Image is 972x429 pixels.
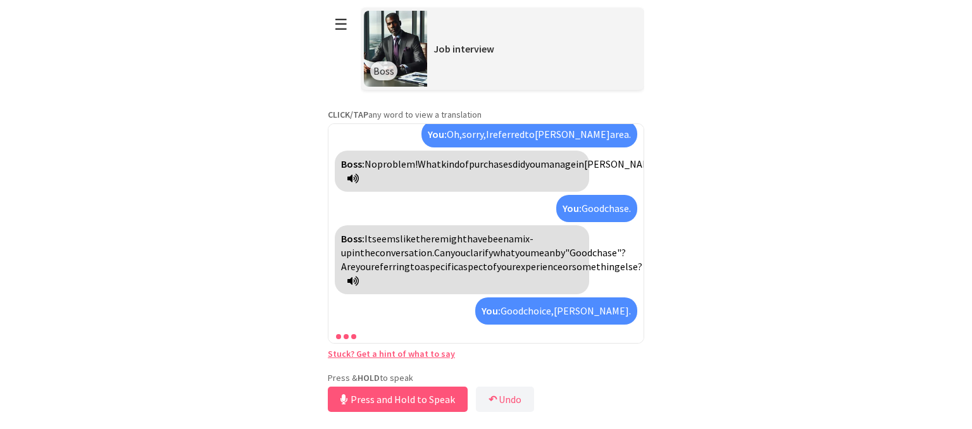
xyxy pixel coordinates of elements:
[501,304,523,317] span: Good
[610,128,631,140] span: area.
[328,109,368,120] strong: CLICK/TAP
[420,260,425,273] span: a
[487,260,497,273] span: of
[523,304,554,317] span: choice,
[434,246,451,259] span: Can
[459,158,469,170] span: of
[582,202,604,214] span: Good
[375,246,434,259] span: conversation.
[428,128,447,140] strong: You:
[328,109,644,120] p: any word to view a translation
[563,260,572,273] span: or
[356,260,371,273] span: you
[364,232,372,245] span: It
[525,128,535,140] span: to
[489,128,525,140] span: referred
[620,260,642,273] span: else?
[509,232,514,245] span: a
[328,8,354,40] button: ☰
[335,225,589,295] div: Click to translate
[341,158,364,170] strong: Boss:
[335,151,589,192] div: Click to translate
[540,158,576,170] span: manage
[487,232,509,245] span: been
[373,65,394,77] span: Boss
[416,232,440,245] span: there
[441,158,459,170] span: kind
[447,128,462,140] span: Oh,
[556,195,637,221] div: Click to translate
[513,158,525,170] span: did
[328,372,644,383] p: Press & to speak
[516,260,563,273] span: experience
[482,304,501,317] strong: You:
[364,158,377,170] span: No
[372,232,400,245] span: seems
[497,260,516,273] span: your
[371,260,410,273] span: referring
[360,246,375,259] span: the
[486,128,489,140] span: I
[358,372,380,383] strong: HOLD
[576,158,584,170] span: in
[352,246,360,259] span: in
[341,232,364,245] strong: Boss:
[458,260,487,273] span: aspect
[377,158,418,170] span: problem!
[475,297,637,324] div: Click to translate
[328,387,468,412] button: Press and Hold to Speak
[433,42,494,55] span: Job interview
[451,246,466,259] span: you
[535,128,610,140] span: [PERSON_NAME]
[476,387,534,412] button: ↶Undo
[440,232,467,245] span: might
[328,348,455,359] a: Stuck? Get a hint of what to say
[489,393,497,406] b: ↶
[554,304,631,317] span: [PERSON_NAME].
[462,128,486,140] span: sorry,
[584,158,659,170] span: [PERSON_NAME]
[467,232,487,245] span: have
[400,232,416,245] span: like
[555,246,565,259] span: by
[604,202,631,214] span: chase.
[530,246,555,259] span: mean
[565,246,592,259] span: "Good
[563,202,582,214] strong: You:
[364,11,427,87] img: Scenario Image
[418,158,441,170] span: What
[572,260,620,273] span: something
[515,246,530,259] span: you
[425,260,458,273] span: specific
[469,158,513,170] span: purchases
[592,246,626,259] span: chase"?
[341,260,356,273] span: Are
[525,158,540,170] span: you
[466,246,493,259] span: clarify
[410,260,420,273] span: to
[421,121,637,147] div: Click to translate
[493,246,515,259] span: what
